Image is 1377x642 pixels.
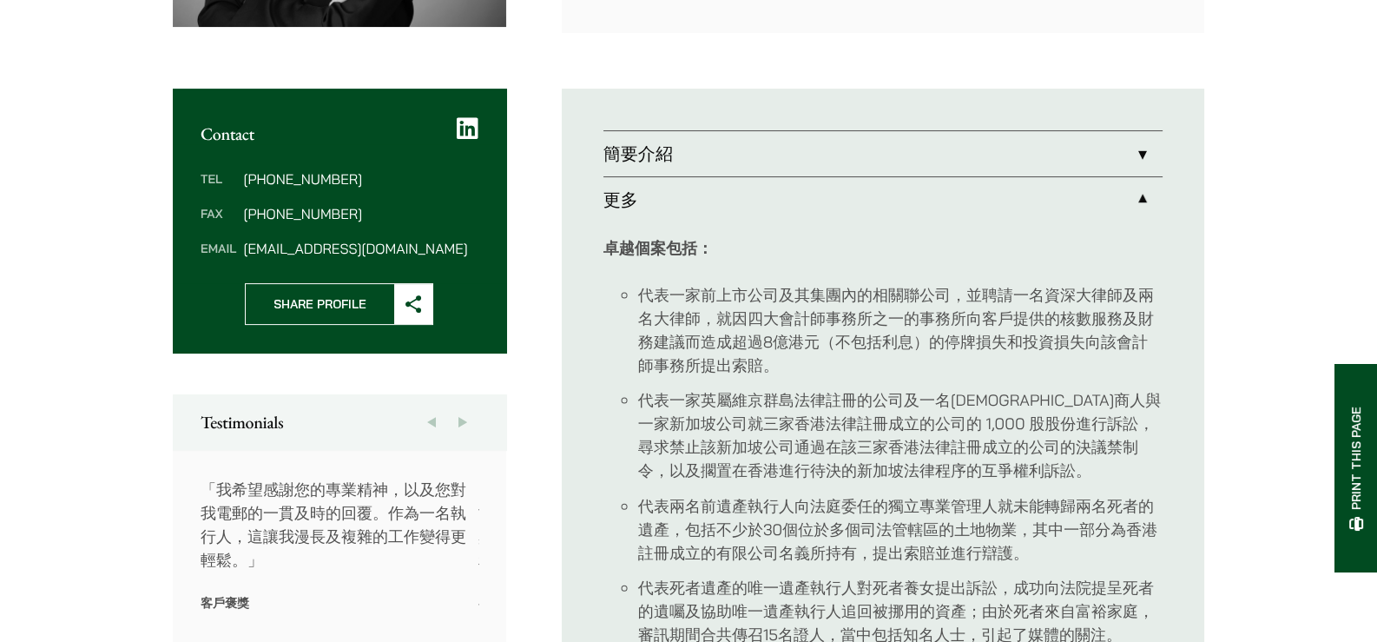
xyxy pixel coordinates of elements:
[201,172,236,207] dt: Tel
[201,242,236,255] dt: Email
[201,478,478,572] p: 「我希望感謝您的專業精神，以及您對我電郵的一貫及時的回覆。作為一名執行人，這讓我漫長及複雜的工作變得更輕鬆。」
[245,283,433,325] button: Share Profile
[416,394,447,450] button: Previous
[603,131,1163,176] a: 簡要介紹
[201,207,236,242] dt: Fax
[447,394,478,450] button: Next
[603,177,1163,222] a: 更多
[243,242,478,255] dd: [EMAIL_ADDRESS][DOMAIN_NAME]
[243,207,478,221] dd: [PHONE_NUMBER]
[603,238,713,258] strong: 卓越個案包括：
[201,412,478,433] h2: Testimonials
[638,388,1163,482] li: 代表一家英屬維京群島法律註冊的公司及一名[DEMOGRAPHIC_DATA]商人與一家新加坡公司就三家香港法律註冊成立的公司的 1,000 股股份進行訴訟，尋求禁止該新加坡公司通過在該三家香港法...
[243,172,478,186] dd: [PHONE_NUMBER]
[638,283,1163,377] li: 代表一家前上市公司及其集團內的相關聯公司，並聘請一名資深大律師及兩名大律師，就因四大會計師事務所之一的事務所向客戶提供的核數服務及財務建議而造成超過8億港元（不包括利息）的停牌損失和投資損失向該...
[201,595,478,611] p: 客戶褒獎
[457,116,478,141] a: LinkedIn
[246,284,394,324] span: Share Profile
[201,123,478,144] h2: Contact
[638,494,1163,565] li: 代表兩名前遺產執行人向法庭委任的獨立專業管理人就未能轉歸兩名死者的遺產，包括不少於30個位於多個司法管轄區的土地物業，其中一部分為香港註冊成立的有限公司名義所持有，提出索賠並進行辯護。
